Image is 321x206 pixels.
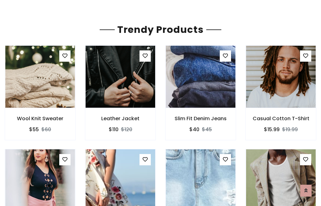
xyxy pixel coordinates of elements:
[41,126,51,133] del: $60
[115,23,206,36] span: Trendy Products
[29,126,39,132] h6: $55
[264,126,280,132] h6: $15.99
[282,126,298,133] del: $19.99
[5,116,75,121] h6: Wool Knit Sweater
[246,116,316,121] h6: Casual Cotton T-Shirt
[85,116,155,121] h6: Leather Jacket
[189,126,199,132] h6: $40
[166,116,236,121] h6: Slim Fit Denim Jeans
[121,126,132,133] del: $120
[202,126,212,133] del: $45
[109,126,118,132] h6: $110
